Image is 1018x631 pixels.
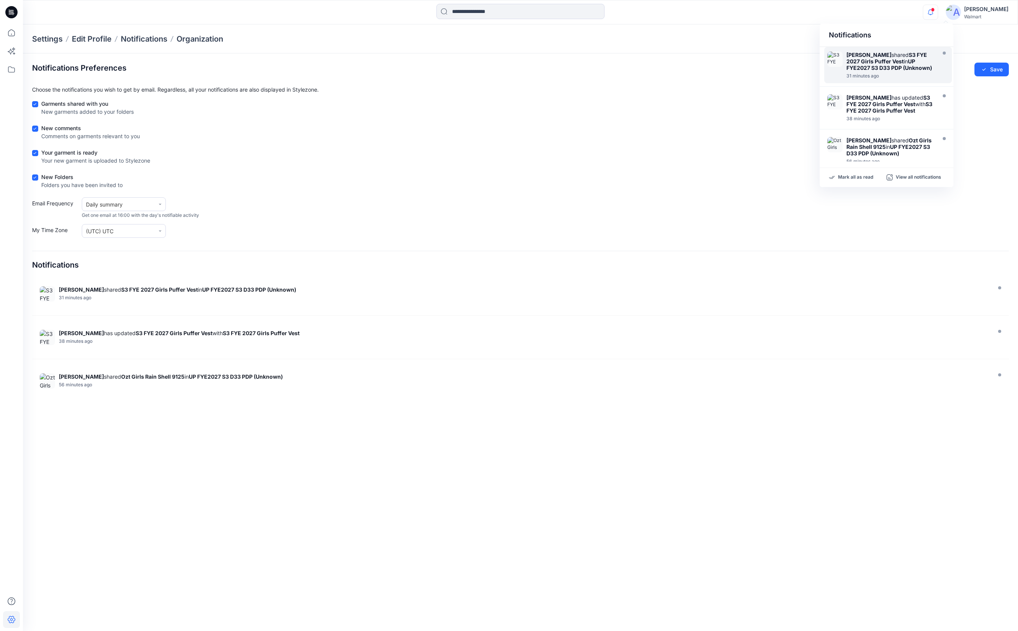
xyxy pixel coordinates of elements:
div: Notifications [820,24,953,47]
strong: UP FYE2027 S3 D33 PDP (Unknown) [202,286,296,293]
strong: Ozt Girls Rain Shell 9125 [121,373,185,380]
div: (UTC) UTC [86,227,151,235]
strong: [PERSON_NAME] [846,137,892,144]
img: S3 FYE 2027 Girls Puffer Vest [40,286,55,302]
div: [PERSON_NAME] [964,5,1008,14]
span: Get one email at 16:00 with the day's notifiable activity [82,212,199,219]
strong: UP FYE2027 S3 D33 PDP (Unknown) [189,373,283,380]
strong: S3 FYE 2027 Girls Puffer Vest [136,330,212,336]
img: Ozt Girls Rain Shell 9125 [40,373,55,389]
strong: [PERSON_NAME] [846,52,892,58]
button: Save [974,63,1009,76]
strong: S3 FYE 2027 Girls Puffer Vest [846,52,927,65]
a: Edit Profile [72,34,112,44]
img: Ozt Girls Rain Shell 9125 [827,137,843,152]
p: Settings [32,34,63,44]
img: S3 FYE 2027 Girls Puffer Vest [827,94,843,110]
strong: S3 FYE 2027 Girls Puffer Vest [223,330,300,336]
img: avatar [946,5,961,20]
strong: UP FYE2027 S3 D33 PDP (Unknown) [846,58,932,71]
div: shared in [59,286,989,293]
a: Organization [177,34,223,44]
div: Friday, September 12, 2025 17:27 [846,73,934,79]
h2: Notifications Preferences [32,63,126,73]
p: Mark all as read [838,174,873,181]
div: shared in [846,137,934,157]
div: New comments [41,124,140,132]
div: has updated with [846,94,934,114]
div: Folders you have been invited to [41,181,123,189]
a: Notifications [121,34,167,44]
strong: [PERSON_NAME] [59,373,104,380]
strong: UP FYE2027 S3 D33 PDP (Unknown) [846,144,930,157]
div: Friday, September 12, 2025 17:21 [846,116,934,121]
div: New Folders [41,173,123,181]
strong: S3 FYE 2027 Girls Puffer Vest [846,101,932,114]
div: New garments added to your folders [41,108,134,116]
strong: [PERSON_NAME] [59,286,104,293]
div: Garments shared with you [41,100,134,108]
div: shared in [59,373,989,380]
div: Your garment is ready [41,148,150,157]
strong: [PERSON_NAME] [59,330,104,336]
label: Email Frequency [32,199,78,219]
p: Choose the notifications you wish to get by email. Regardless, all your notifications are also di... [32,86,1009,94]
div: Walmart [964,14,1008,19]
img: S3 FYE 2027 Girls Puffer Vest [827,52,843,67]
img: S3 FYE 2027 Girls Puffer Vest [40,330,55,345]
strong: [PERSON_NAME] [846,94,892,101]
div: Comments on garments relevant to you [41,132,140,140]
div: shared in [846,52,934,71]
div: Daily summary [86,200,151,208]
strong: S3 FYE 2027 Girls Puffer Vest [121,286,198,293]
h4: Notifications [32,260,79,270]
div: Friday, September 12, 2025 17:03 [59,382,989,387]
div: Friday, September 12, 2025 17:03 [846,159,934,164]
div: Friday, September 12, 2025 17:21 [59,339,989,344]
p: View all notifications [896,174,941,181]
strong: Ozt Girls Rain Shell 9125 [846,137,932,150]
strong: S3 FYE 2027 Girls Puffer Vest [846,94,930,107]
label: My Time Zone [32,226,78,238]
div: Friday, September 12, 2025 17:27 [59,295,989,300]
div: has updated with [59,330,989,336]
div: Your new garment is uploaded to Stylezone [41,157,150,165]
